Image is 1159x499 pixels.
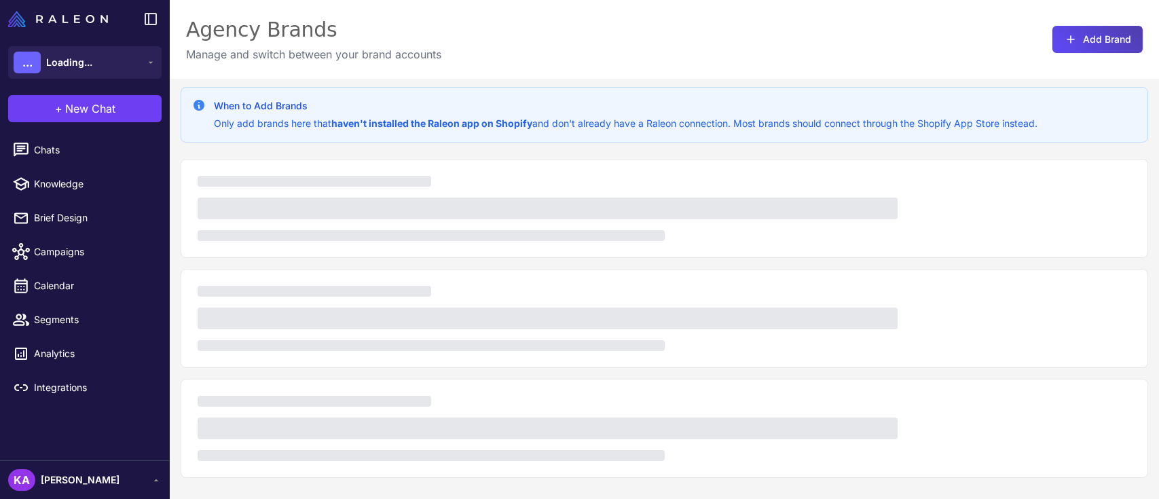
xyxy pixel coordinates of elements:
a: Integrations [5,373,164,402]
a: Chats [5,136,164,164]
button: +New Chat [8,95,162,122]
span: Chats [34,143,153,158]
p: Only add brands here that and don't already have a Raleon connection. Most brands should connect ... [214,116,1037,131]
span: Segments [34,312,153,327]
span: Knowledge [34,177,153,191]
a: Raleon Logo [8,11,113,27]
div: KA [8,469,35,491]
span: Analytics [34,346,153,361]
span: Brief Design [34,210,153,225]
a: Analytics [5,339,164,368]
button: Add Brand [1052,26,1143,53]
span: New Chat [65,100,115,117]
a: Knowledge [5,170,164,198]
a: Campaigns [5,238,164,266]
span: Calendar [34,278,153,293]
button: ...Loading... [8,46,162,79]
span: Integrations [34,380,153,395]
a: Calendar [5,272,164,300]
strong: haven't installed the Raleon app on Shopify [331,117,532,129]
div: ... [14,52,41,73]
img: Raleon Logo [8,11,108,27]
a: Brief Design [5,204,164,232]
span: + [55,100,62,117]
p: Manage and switch between your brand accounts [186,46,441,62]
div: Agency Brands [186,16,441,43]
h3: When to Add Brands [214,98,1037,113]
span: [PERSON_NAME] [41,473,119,487]
span: Campaigns [34,244,153,259]
span: Loading... [46,55,92,70]
a: Segments [5,306,164,334]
